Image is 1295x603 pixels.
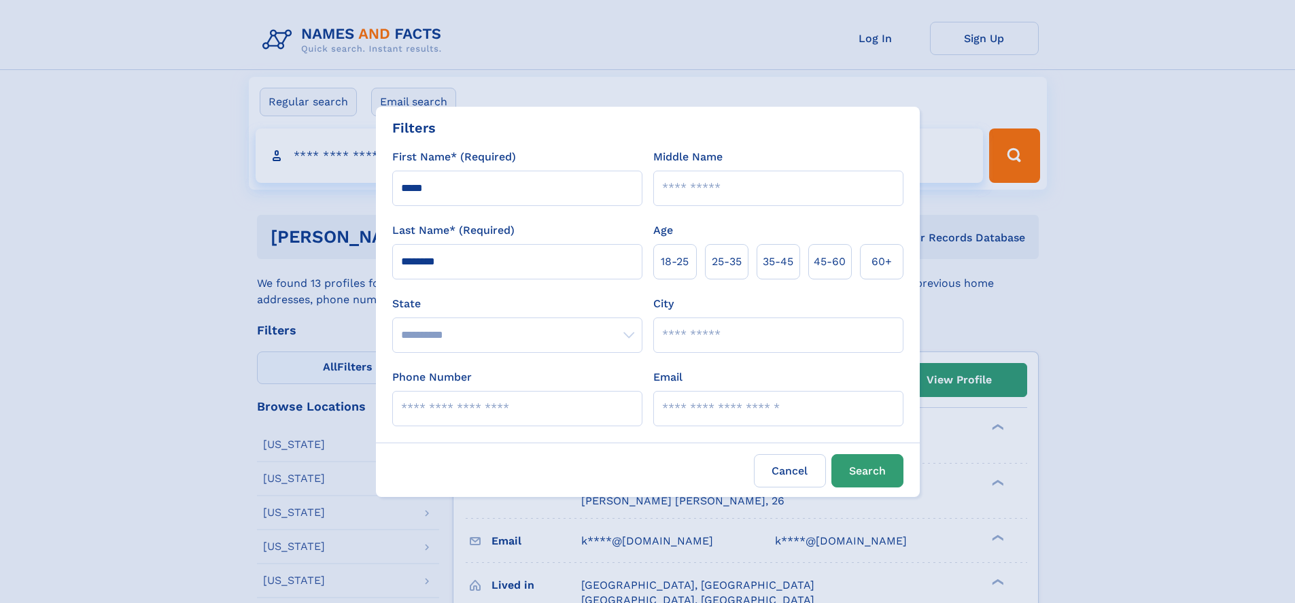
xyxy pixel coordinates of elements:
label: City [653,296,674,312]
div: Filters [392,118,436,138]
label: Email [653,369,683,385]
span: 35‑45 [763,254,793,270]
span: 18‑25 [661,254,689,270]
button: Search [831,454,903,487]
span: 45‑60 [814,254,846,270]
label: Phone Number [392,369,472,385]
label: Cancel [754,454,826,487]
label: Last Name* (Required) [392,222,515,239]
label: Age [653,222,673,239]
label: Middle Name [653,149,723,165]
span: 60+ [871,254,892,270]
span: 25‑35 [712,254,742,270]
label: First Name* (Required) [392,149,516,165]
label: State [392,296,642,312]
